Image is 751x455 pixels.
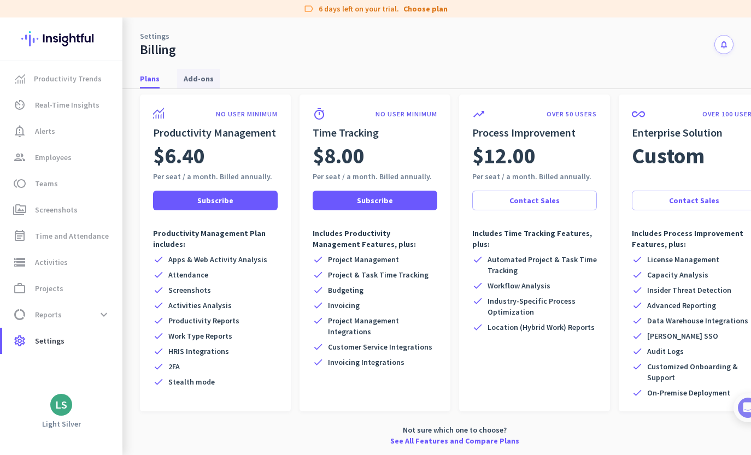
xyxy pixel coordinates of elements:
[632,361,643,372] i: check
[472,322,483,333] i: check
[313,108,326,121] i: timer
[547,110,597,119] p: OVER 50 USERS
[35,282,63,295] span: Projects
[714,35,734,54] button: notifications
[632,285,643,296] i: check
[313,357,324,368] i: check
[488,280,550,291] span: Workflow Analysis
[153,108,164,119] img: product-icon
[488,254,597,276] span: Automated Project & Task Time Tracking
[647,346,684,357] span: Audit Logs
[13,125,26,138] i: notification_important
[94,305,114,324] button: expand_more
[632,346,643,357] i: check
[168,254,267,265] span: Apps & Web Activity Analysis
[35,229,109,243] span: Time and Attendance
[719,40,729,49] i: notifications
[2,197,122,223] a: perm_mediaScreenshots
[13,308,26,321] i: data_usage
[35,98,99,111] span: Real-Time Insights
[2,275,122,302] a: work_outlineProjects
[153,228,278,250] p: Productivity Management Plan includes:
[632,269,643,280] i: check
[140,42,176,58] div: Billing
[153,125,278,140] h2: Productivity Management
[632,300,643,311] i: check
[403,3,448,14] a: Choose plan
[313,341,324,352] i: check
[472,191,597,210] button: Contact Sales
[55,399,67,410] div: LS
[472,296,483,306] i: check
[328,315,437,337] span: Project Management Integrations
[34,72,102,85] span: Productivity Trends
[15,74,25,84] img: menu-item
[2,170,122,197] a: tollTeams
[13,256,26,269] i: storage
[35,308,62,321] span: Reports
[509,195,560,206] span: Contact Sales
[328,269,429,280] span: Project & Task Time Tracking
[168,330,232,341] span: Work Type Reports
[13,203,26,216] i: perm_media
[488,322,595,333] span: Location (Hybrid Work) Reports
[303,3,314,14] i: label
[328,254,399,265] span: Project Management
[2,144,122,170] a: groupEmployees
[313,191,437,210] button: Subscribe
[153,330,164,341] i: check
[632,108,645,121] i: all_inclusive
[168,285,211,296] span: Screenshots
[313,285,324,296] i: check
[13,151,26,164] i: group
[2,328,122,354] a: settingsSettings
[13,334,26,347] i: settings
[472,125,597,140] h2: Process Improvement
[390,435,519,446] a: See All Features and Compare Plans
[313,269,324,280] i: check
[153,300,164,311] i: check
[647,285,731,296] span: Insider Threat Detection
[472,171,597,182] div: Per seat / a month. Billed annually.
[13,98,26,111] i: av_timer
[168,315,239,326] span: Productivity Reports
[13,282,26,295] i: work_outline
[153,140,205,171] span: $6.40
[168,300,232,311] span: Activities Analysis
[2,249,122,275] a: storageActivities
[140,73,160,84] span: Plans
[647,269,708,280] span: Capacity Analysis
[153,285,164,296] i: check
[313,315,324,326] i: check
[403,424,507,435] span: Not sure which one to choose?
[2,302,122,328] a: data_usageReportsexpand_more
[632,330,643,341] i: check
[2,92,122,118] a: av_timerReal-Time Insights
[328,285,363,296] span: Budgeting
[13,177,26,190] i: toll
[375,110,437,119] p: NO USER MINIMUM
[153,346,164,357] i: check
[153,361,164,372] i: check
[647,254,719,265] span: License Management
[472,254,483,265] i: check
[647,330,718,341] span: [PERSON_NAME] SSO
[35,256,68,269] span: Activities
[647,387,730,398] span: On-Premise Deployment
[216,110,278,119] p: NO USER MINIMUM
[153,269,164,280] i: check
[35,177,58,190] span: Teams
[184,73,214,84] span: Add-ons
[632,254,643,265] i: check
[472,280,483,291] i: check
[488,296,597,317] span: Industry-Specific Process Optimization
[313,228,437,250] p: Includes Productivity Management Features, plus:
[153,191,278,210] button: Subscribe
[328,341,432,352] span: Customer Service Integrations
[21,17,101,60] img: Insightful logo
[2,223,122,249] a: event_noteTime and Attendance
[197,195,233,206] span: Subscribe
[313,140,365,171] span: $8.00
[153,376,164,387] i: check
